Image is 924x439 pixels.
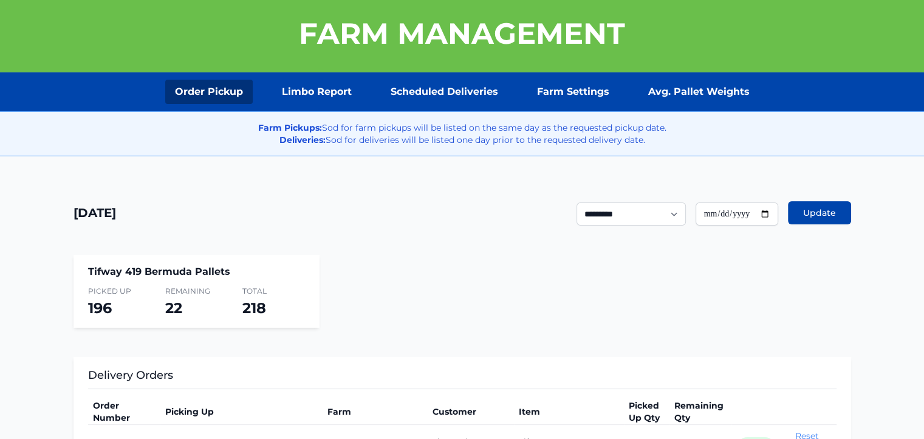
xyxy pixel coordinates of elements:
a: Order Pickup [165,80,253,104]
th: Order Number [88,399,160,425]
th: Farm [323,399,428,425]
th: Item [514,399,624,425]
h4: Tifway 419 Bermuda Pallets [88,264,305,279]
span: Picked Up [88,286,151,296]
a: Farm Settings [527,80,619,104]
h1: [DATE] [74,204,116,221]
span: 22 [165,299,182,317]
span: Remaining [165,286,228,296]
th: Picked Up Qty [624,399,669,425]
th: Customer [428,399,514,425]
span: Update [803,207,836,219]
button: Update [788,201,851,224]
strong: Farm Pickups: [258,122,322,133]
a: Limbo Report [272,80,361,104]
th: Picking Up [160,399,323,425]
h1: Farm Management [299,19,625,48]
span: Total [242,286,305,296]
a: Avg. Pallet Weights [638,80,759,104]
th: Remaining Qty [669,399,731,425]
strong: Deliveries: [279,134,326,145]
a: Scheduled Deliveries [381,80,508,104]
span: 196 [88,299,112,317]
span: 218 [242,299,266,317]
h3: Delivery Orders [88,367,837,389]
